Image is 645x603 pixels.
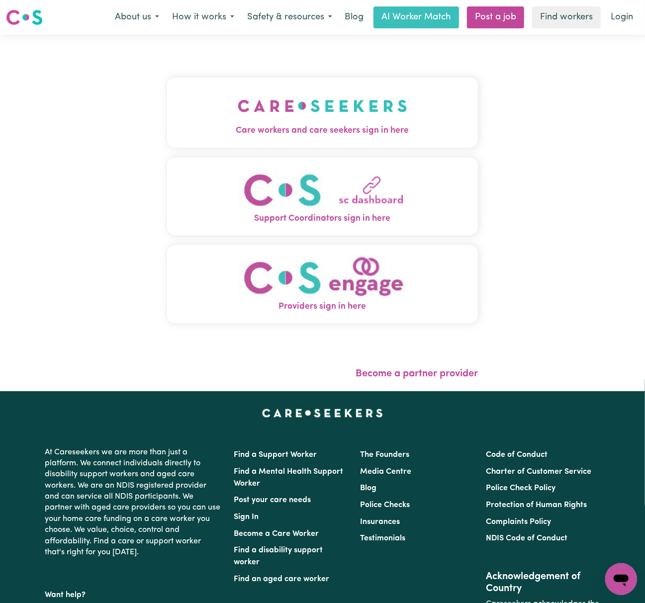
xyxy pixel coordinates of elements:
[45,586,222,601] p: Want help?
[234,513,259,521] a: Sign In
[360,534,405,542] a: Testimonials
[605,6,639,28] a: Login
[234,451,317,459] a: Find a Support Worker
[486,451,548,459] a: Code of Conduct
[486,518,551,526] a: Complaints Policy
[486,571,600,595] h2: Acknowledgement of Country
[45,443,222,562] p: At Careseekers we are more than just a platform. We connect individuals directly to disability su...
[486,501,587,509] a: Protection of Human Rights
[167,245,478,323] button: Providers sign in here
[356,369,478,379] a: Become a partner provider
[6,6,43,29] a: Careseekers logo
[234,530,319,538] a: Become a Care Worker
[360,501,410,509] a: Police Checks
[234,546,323,566] a: Find a disability support worker
[360,484,376,492] a: Blog
[360,451,409,459] a: The Founders
[108,7,166,28] button: About us
[234,575,330,583] a: Find an aged care worker
[532,6,601,28] a: Find workers
[486,534,567,542] a: NDIS Code of Conduct
[486,484,555,492] a: Police Check Policy
[167,300,478,313] span: Providers sign in here
[234,496,311,504] a: Post your care needs
[339,6,369,28] a: Blog
[167,124,478,137] span: Care workers and care seekers sign in here
[360,468,411,476] a: Media Centre
[262,409,383,417] a: Careseekers home page
[241,7,339,28] button: Safety & resources
[373,6,459,28] a: AI Worker Match
[467,6,524,28] a: Post a job
[167,212,478,225] span: Support Coordinators sign in here
[166,7,241,28] button: How it works
[486,468,591,476] a: Charter of Customer Service
[234,468,344,488] a: Find a Mental Health Support Worker
[6,8,43,26] img: Careseekers logo
[167,158,478,236] button: Support Coordinators sign in here
[605,563,637,595] iframe: Button to launch messaging window
[167,78,478,147] button: Care workers and care seekers sign in here
[360,518,400,526] a: Insurances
